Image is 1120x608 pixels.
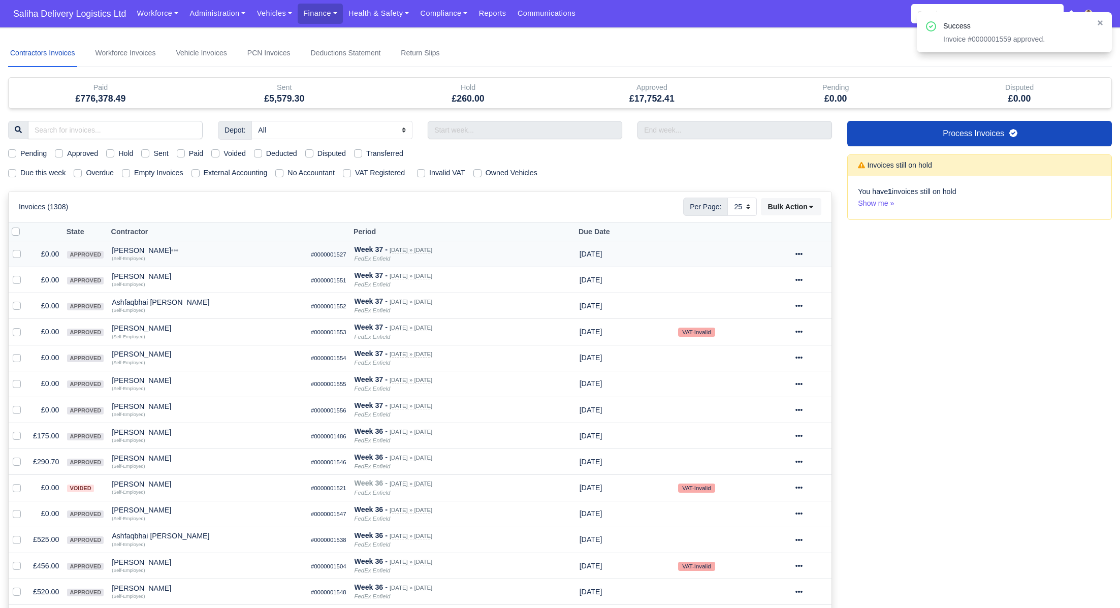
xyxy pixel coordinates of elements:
[580,484,602,492] span: 1 month from now
[390,481,432,487] small: [DATE] » [DATE]
[355,281,391,287] i: FedEx Enfield
[266,148,297,159] label: Deducted
[298,4,343,23] a: Finance
[8,40,77,67] a: Contractors Invoices
[112,273,303,280] div: [PERSON_NAME]
[112,350,303,358] div: [PERSON_NAME]
[112,594,145,599] small: (Self-Employed)
[29,553,63,579] td: £456.00
[580,302,602,310] span: 1 month from now
[390,325,432,331] small: [DATE] » [DATE]
[67,485,93,492] span: voided
[317,148,346,159] label: Disputed
[355,323,388,331] strong: Week 37 -
[112,585,303,592] div: [PERSON_NAME]
[112,308,145,313] small: (Self-Employed)
[67,355,104,362] span: approved
[29,475,63,501] td: £0.00
[29,397,63,423] td: £0.00
[580,328,602,336] span: 1 month from now
[63,222,108,241] th: State
[744,78,927,108] div: Pending
[112,247,303,254] div: [PERSON_NAME]
[8,4,131,24] a: Saliha Delivery Logistics Ltd
[311,329,346,335] small: #0000001553
[580,406,602,414] span: 1 month from now
[311,381,346,387] small: #0000001555
[20,148,47,159] label: Pending
[311,511,346,517] small: #0000001547
[67,407,104,414] span: approved
[251,4,298,23] a: Vehicles
[218,121,252,139] span: Depot:
[858,199,894,207] a: Show me »
[935,82,1104,93] div: Disputed
[184,4,251,23] a: Administration
[112,377,303,384] div: [PERSON_NAME]
[390,403,432,409] small: [DATE] » [DATE]
[355,463,391,469] i: FedEx Enfield
[390,455,432,461] small: [DATE] » [DATE]
[355,453,388,461] strong: Week 36 -
[580,458,602,466] span: 1 month from now
[112,360,145,365] small: (Self-Employed)
[355,427,388,435] strong: Week 36 -
[118,148,133,159] label: Hold
[399,40,441,67] a: Return Slips
[311,433,346,439] small: #0000001486
[311,251,346,258] small: #0000001527
[927,78,1111,108] div: Disputed
[112,412,145,417] small: (Self-Employed)
[888,187,892,196] strong: 1
[580,432,602,440] span: 1 month from now
[29,527,63,553] td: £525.00
[473,4,511,23] a: Reports
[67,510,104,518] span: approved
[112,299,303,306] div: Ashfaqbhai [PERSON_NAME]
[311,459,346,465] small: #0000001546
[390,273,432,279] small: [DATE] » [DATE]
[355,593,391,599] i: FedEx Enfield
[311,537,346,543] small: #0000001538
[93,40,158,67] a: Workforce Invoices
[761,198,821,215] button: Bulk Action
[355,245,388,253] strong: Week 37 -
[112,455,303,462] div: [PERSON_NAME]
[200,82,369,93] div: Sent
[28,121,203,139] input: Search for invoices...
[112,282,145,287] small: (Self-Employed)
[637,121,832,139] input: End week...
[67,251,104,259] span: approved
[580,250,602,258] span: 1 month from now
[355,516,391,522] i: FedEx Enfield
[355,531,388,539] strong: Week 36 -
[678,562,715,571] small: VAT-Invalid
[848,176,1111,219] div: You have invoices still on hold
[858,161,932,170] h6: Invoices still on hold
[847,121,1112,146] a: Process Invoices
[343,4,415,23] a: Health & Safety
[19,203,68,211] h6: Invoices (1308)
[112,403,303,410] div: [PERSON_NAME]
[29,423,63,449] td: £175.00
[384,82,553,93] div: Hold
[355,375,388,383] strong: Week 37 -
[112,334,145,339] small: (Self-Employed)
[355,490,391,496] i: FedEx Enfield
[355,307,391,313] i: FedEx Enfield
[112,429,303,436] div: [PERSON_NAME]
[678,484,715,493] small: VAT-Invalid
[112,506,303,514] div: [PERSON_NAME]
[67,303,104,310] span: approved
[355,479,388,487] strong: Week 36 -
[355,297,388,305] strong: Week 37 -
[134,167,183,179] label: Empty Invoices
[355,349,388,358] strong: Week 37 -
[390,247,432,253] small: [DATE] » [DATE]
